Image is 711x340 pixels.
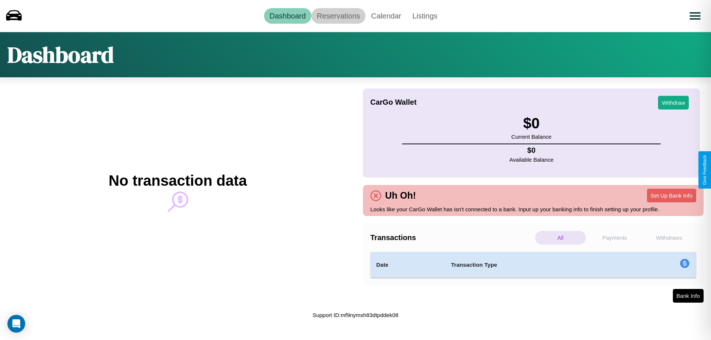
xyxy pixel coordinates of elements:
[658,96,689,110] button: Withdraw
[451,260,619,269] h4: Transaction Type
[685,6,705,26] button: Open menu
[702,155,707,185] div: Give Feedback
[370,233,533,242] h4: Transactions
[381,190,420,201] h4: Uh Oh!
[510,146,554,155] h4: $ 0
[644,231,694,245] p: Withdraws
[365,8,407,24] a: Calendar
[370,98,417,107] h4: CarGo Wallet
[510,155,554,165] p: Available Balance
[7,40,114,70] h1: Dashboard
[376,260,439,269] h4: Date
[109,172,247,189] h2: No transaction data
[313,310,398,320] p: Support ID: mf9nymsh83dtpddek08
[590,231,640,245] p: Payments
[673,289,704,303] button: Bank Info
[407,8,443,24] a: Listings
[370,252,696,278] table: simple table
[535,231,586,245] p: All
[7,315,25,333] div: Open Intercom Messenger
[647,189,696,202] button: Set Up Bank Info
[511,115,551,132] h3: $ 0
[311,8,366,24] a: Reservations
[264,8,311,24] a: Dashboard
[370,204,696,214] p: Looks like your CarGo Wallet has isn't connected to a bank. Input up your banking info to finish ...
[511,132,551,142] p: Current Balance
